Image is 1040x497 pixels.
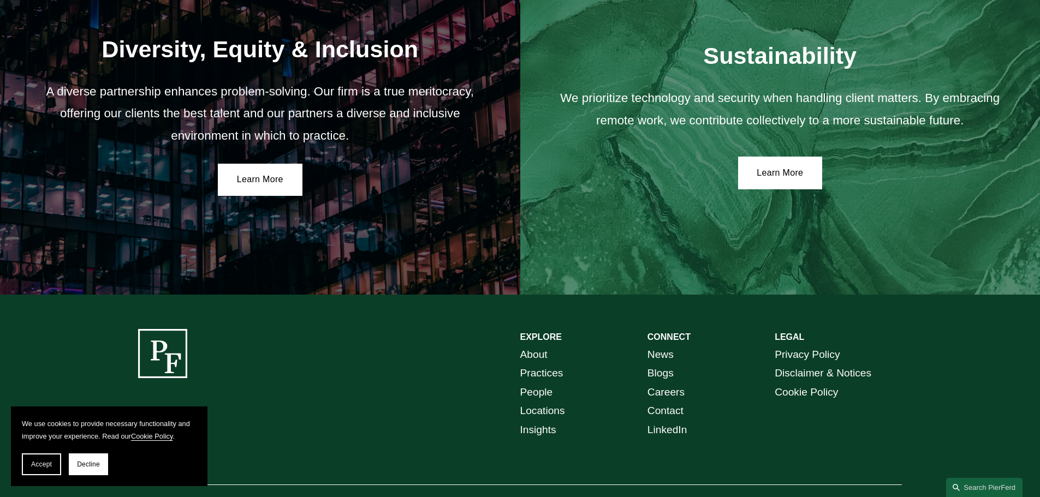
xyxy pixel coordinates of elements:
[647,332,691,342] strong: CONNECT
[77,460,100,468] span: Decline
[520,383,553,402] a: People
[520,345,548,364] a: About
[218,164,302,196] a: Learn More
[31,460,52,468] span: Accept
[775,383,838,402] a: Cookie Policy
[31,35,489,63] h2: Diversity, Equity & Inclusion
[520,364,563,383] a: Practices
[520,332,562,342] strong: EXPLORE
[647,421,687,440] a: LinkedIn
[647,383,685,402] a: Careers
[22,417,197,442] p: We use cookies to provide necessary functionality and improve your experience. Read our .
[31,81,489,147] p: A diverse partnership enhances problem-solving. Our firm is a true meritocracy, offering our clie...
[520,421,556,440] a: Insights
[647,402,684,421] a: Contact
[551,87,1009,131] p: We prioritize technology and security when handling client matters. By embracing remote work, we ...
[551,41,1009,70] h2: Sustainability
[22,453,61,475] button: Accept
[946,478,1023,497] a: Search this site
[11,406,207,486] section: Cookie banner
[69,453,108,475] button: Decline
[738,157,823,189] a: Learn More
[647,364,674,383] a: Blogs
[520,402,565,421] a: Locations
[647,345,674,364] a: News
[775,332,804,342] strong: LEGAL
[775,345,840,364] a: Privacy Policy
[775,364,871,383] a: Disclaimer & Notices
[131,432,173,440] a: Cookie Policy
